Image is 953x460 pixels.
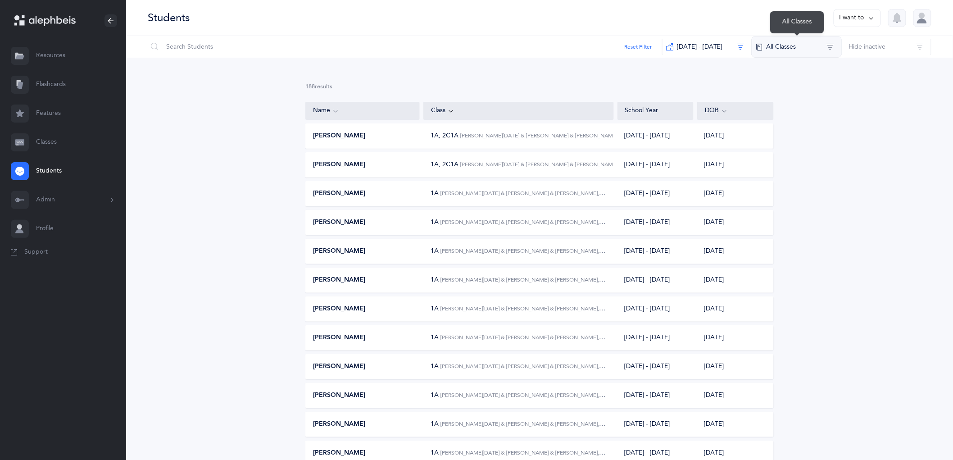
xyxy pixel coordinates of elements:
div: [DATE] [697,160,773,169]
div: [DATE] [697,276,773,285]
span: [PERSON_NAME] [313,247,365,256]
div: All Classes [770,11,824,33]
span: 1A [431,190,439,197]
div: [DATE] [697,391,773,400]
span: [PERSON_NAME] [313,276,365,285]
div: [DATE] - [DATE] [624,391,670,400]
span: [PERSON_NAME][DATE] & [PERSON_NAME] & [PERSON_NAME], Kriah Red Level • A [441,276,648,283]
button: I want to [834,9,881,27]
div: 188 [305,83,774,91]
span: [PERSON_NAME][DATE] & [PERSON_NAME] & [PERSON_NAME], Kriah Red Level • A [461,161,667,168]
span: [PERSON_NAME][DATE] & [PERSON_NAME] & [PERSON_NAME], Kriah Red Level • A [441,247,648,255]
div: Name [313,106,412,116]
span: 1A [431,420,439,428]
span: 1A [451,132,459,139]
span: Support [24,248,48,257]
div: 1A, 2C [431,131,607,141]
span: [PERSON_NAME] [313,218,365,227]
span: [PERSON_NAME][DATE] & [PERSON_NAME] & [PERSON_NAME], Kriah Red Level • A [441,190,648,197]
div: [DATE] - [DATE] [624,276,670,285]
span: [PERSON_NAME] [313,132,365,141]
div: Class [431,106,606,116]
span: 1A [431,305,439,312]
span: [PERSON_NAME][DATE] & [PERSON_NAME] & [PERSON_NAME], Kriah Red Level • A [461,132,667,139]
div: [DATE] - [DATE] [624,160,670,169]
div: DOB [705,106,766,116]
div: [DATE] [697,189,773,198]
div: [DATE] - [DATE] [624,305,670,314]
span: [PERSON_NAME] [313,160,365,169]
button: All Classes [752,36,842,58]
div: [DATE] [697,247,773,256]
span: [PERSON_NAME] [313,333,365,342]
span: 1A [431,247,439,255]
button: [DATE] - [DATE] [662,36,752,58]
span: [PERSON_NAME] [313,420,365,429]
div: [DATE] [697,218,773,227]
div: [DATE] - [DATE] [624,132,670,141]
div: [DATE] [697,132,773,141]
div: 1A, 2C [431,160,607,169]
span: 1A [431,219,439,226]
div: [DATE] [697,449,773,458]
div: [DATE] - [DATE] [624,449,670,458]
div: [DATE] [697,362,773,371]
span: 1A [431,276,439,283]
span: [PERSON_NAME] [313,189,365,198]
span: [PERSON_NAME] [313,391,365,400]
span: 1A [431,363,439,370]
span: 1A [431,449,439,456]
span: 1A [431,392,439,399]
div: [DATE] [697,305,773,314]
button: Reset Filter [624,43,652,51]
div: [DATE] - [DATE] [624,333,670,342]
span: [PERSON_NAME][DATE] & [PERSON_NAME] & [PERSON_NAME], Kriah Red Level • A [441,363,648,370]
span: [PERSON_NAME][DATE] & [PERSON_NAME] & [PERSON_NAME], Kriah Red Level • A [441,334,648,341]
span: [PERSON_NAME] [313,362,365,371]
span: [PERSON_NAME][DATE] & [PERSON_NAME] & [PERSON_NAME], Kriah Red Level • A [441,420,648,428]
div: [DATE] - [DATE] [624,218,670,227]
div: [DATE] - [DATE] [624,420,670,429]
span: 1A [451,161,459,168]
input: Search Students [147,36,663,58]
span: 1A [431,334,439,341]
div: School Year [625,106,686,115]
span: [PERSON_NAME][DATE] & [PERSON_NAME] & [PERSON_NAME], Kriah Red Level • A [441,449,648,456]
div: [DATE] [697,333,773,342]
div: [DATE] - [DATE] [624,362,670,371]
span: [PERSON_NAME] [313,449,365,458]
span: [PERSON_NAME][DATE] & [PERSON_NAME] & [PERSON_NAME], Kriah Red Level • A [441,305,648,312]
div: [DATE] [697,420,773,429]
div: Students [148,10,190,25]
span: results [315,83,332,90]
button: Hide inactive [841,36,931,58]
span: [PERSON_NAME][DATE] & [PERSON_NAME] & [PERSON_NAME], Kriah Red Level • A [441,219,648,226]
span: [PERSON_NAME][DATE] & [PERSON_NAME] & [PERSON_NAME], Kriah Red Level • A [441,392,648,399]
div: [DATE] - [DATE] [624,189,670,198]
div: [DATE] - [DATE] [624,247,670,256]
span: [PERSON_NAME] [313,305,365,314]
